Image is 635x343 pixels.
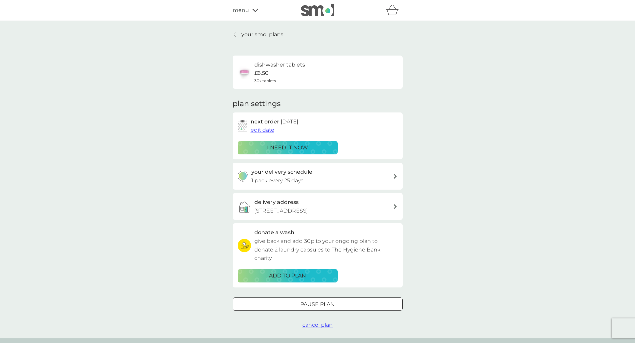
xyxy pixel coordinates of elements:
[254,237,398,262] p: give back and add 30p to your ongoing plan to donate 2 laundry capsules to The Hygiene Bank charity.
[302,322,333,328] span: cancel plan
[301,4,334,16] img: smol
[233,193,403,220] a: delivery address[STREET_ADDRESS]
[233,6,249,15] span: menu
[251,168,312,176] h3: your delivery schedule
[254,78,276,84] span: 30x tablets
[251,127,274,133] span: edit date
[254,69,269,78] p: £6.50
[251,117,298,126] h2: next order
[238,66,251,79] img: dishwasher tablets
[238,141,338,154] button: i need it now
[269,271,306,280] p: ADD TO PLAN
[251,176,303,185] p: 1 pack every 25 days
[233,99,281,109] h2: plan settings
[238,269,338,282] button: ADD TO PLAN
[233,297,403,311] button: Pause plan
[386,4,403,17] div: basket
[254,198,299,207] h3: delivery address
[300,300,335,309] p: Pause plan
[233,163,403,190] button: your delivery schedule1 pack every 25 days
[251,126,274,134] button: edit date
[254,228,294,237] h3: donate a wash
[254,207,308,215] p: [STREET_ADDRESS]
[302,321,333,329] button: cancel plan
[233,30,283,39] a: your smol plans
[281,118,298,125] span: [DATE]
[267,143,308,152] p: i need it now
[254,61,305,69] h6: dishwasher tablets
[241,30,283,39] p: your smol plans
